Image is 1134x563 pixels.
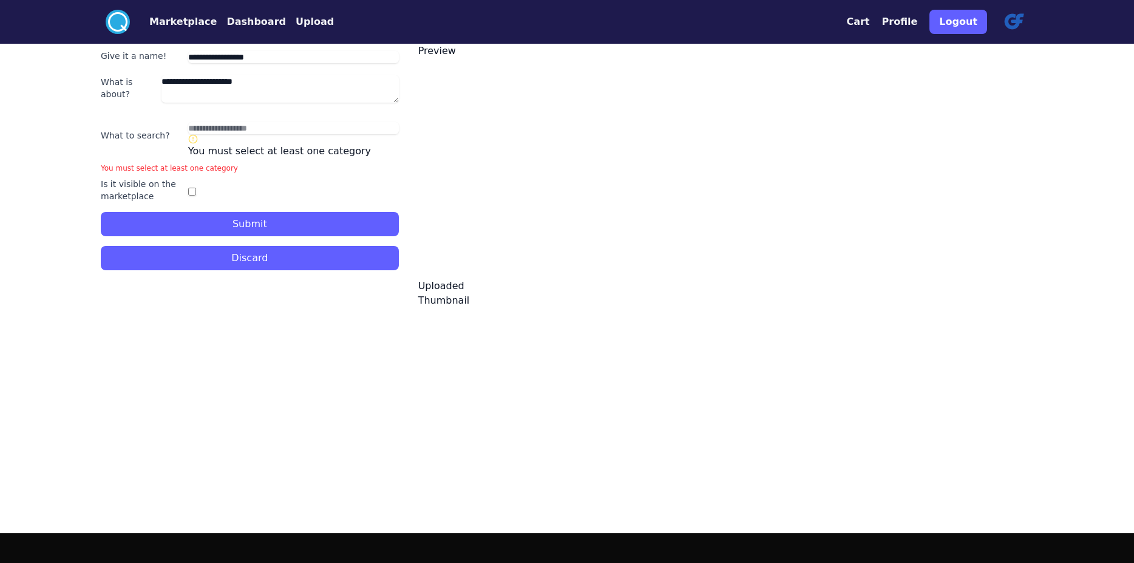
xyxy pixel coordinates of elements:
button: Discard [101,246,399,270]
button: Dashboard [226,15,286,29]
img: eccYQMAAIiAiPwNu9oNmDseMlgAAAAASUVORK5CYII= [418,313,722,524]
label: What to search? [101,129,183,142]
button: Upload [296,15,334,29]
h4: Thumbnail [418,293,1033,308]
button: Cart [846,15,869,29]
a: Logout [929,5,987,39]
button: Profile [882,15,918,29]
label: What is about? [101,76,157,100]
label: Is it visible on the marketplace [101,178,183,202]
div: You must select at least one category [188,134,399,159]
button: Submit [101,212,399,236]
div: You must select at least one category [101,163,399,173]
img: profile [999,7,1028,36]
h3: Preview [418,44,1033,58]
a: Dashboard [217,15,286,29]
button: Marketplace [149,15,217,29]
label: Give it a name! [101,50,183,62]
a: Marketplace [130,15,217,29]
a: Upload [286,15,334,29]
img: eccYQMAAIiAiPwNu9oNmDseMlgAAAAASUVORK5CYII= [418,63,722,274]
button: Logout [929,10,987,34]
p: Uploaded [418,279,1033,293]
